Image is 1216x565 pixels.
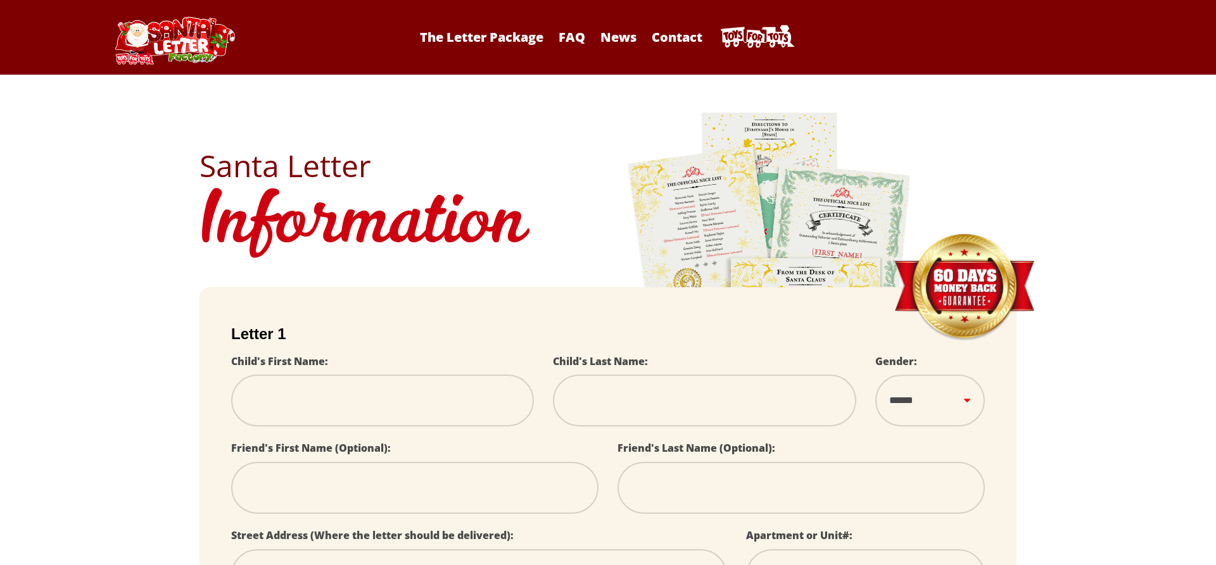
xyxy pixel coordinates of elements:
h2: Santa Letter [199,151,1016,181]
label: Friend's First Name (Optional): [231,441,391,455]
a: Contact [645,28,709,46]
h2: Letter 1 [231,325,985,343]
label: Gender: [875,354,917,368]
label: Child's First Name: [231,354,328,368]
h1: Information [199,181,1016,268]
label: Child's Last Name: [553,354,648,368]
img: letters.png [627,111,912,464]
label: Friend's Last Name (Optional): [617,441,775,455]
a: The Letter Package [414,28,550,46]
label: Street Address (Where the letter should be delivered): [231,528,514,542]
a: FAQ [552,28,592,46]
label: Apartment or Unit#: [746,528,852,542]
img: Money Back Guarantee [893,233,1035,342]
img: Santa Letter Logo [111,16,237,65]
a: News [594,28,643,46]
